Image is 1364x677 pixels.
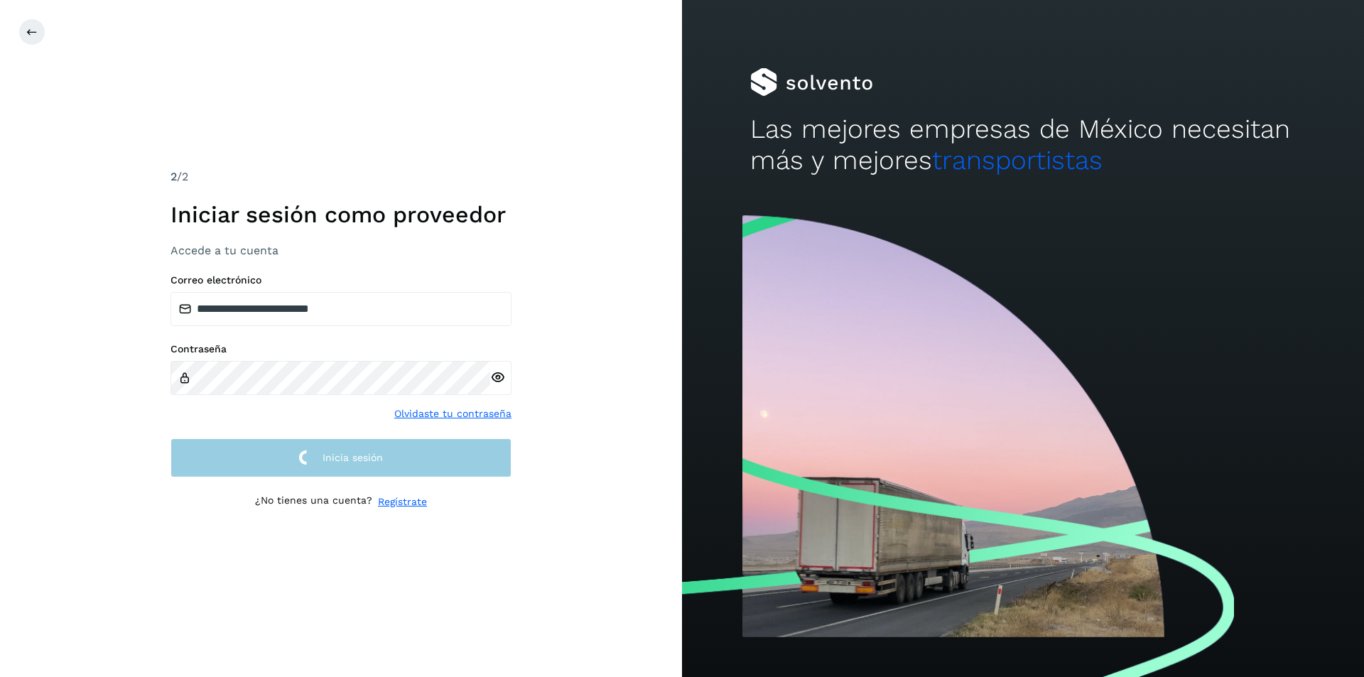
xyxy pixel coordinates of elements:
a: Regístrate [378,494,427,509]
span: 2 [170,170,177,183]
h3: Accede a tu cuenta [170,244,511,257]
label: Contraseña [170,343,511,355]
label: Correo electrónico [170,274,511,286]
h2: Las mejores empresas de México necesitan más y mejores [750,114,1296,177]
a: Olvidaste tu contraseña [394,406,511,421]
div: /2 [170,168,511,185]
span: Inicia sesión [323,453,383,462]
p: ¿No tienes una cuenta? [255,494,372,509]
h1: Iniciar sesión como proveedor [170,201,511,228]
span: transportistas [932,145,1103,175]
button: Inicia sesión [170,438,511,477]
